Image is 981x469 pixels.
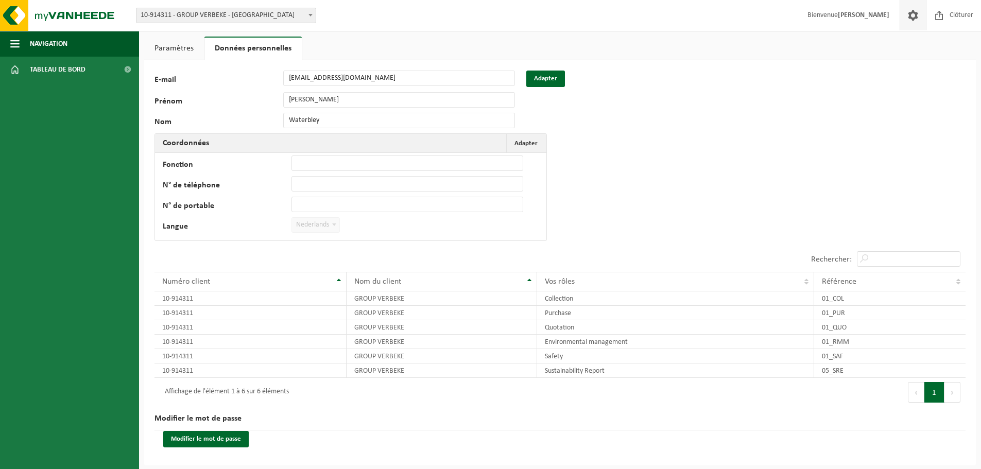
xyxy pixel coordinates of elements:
input: E-mail [283,71,515,86]
h2: Coordonnées [155,134,217,152]
span: Nederlands [291,217,340,233]
td: Safety [537,349,814,363]
label: Nom [154,118,283,128]
td: GROUP VERBEKE [347,335,537,349]
td: Purchase [537,306,814,320]
label: N° de téléphone [163,181,291,192]
td: 10-914311 [154,349,347,363]
button: Previous [908,382,924,403]
td: Environmental management [537,335,814,349]
td: 10-914311 [154,320,347,335]
label: Prénom [154,97,283,108]
span: Référence [822,277,856,286]
td: 10-914311 [154,306,347,320]
span: Nom du client [354,277,401,286]
span: Vos rôles [545,277,575,286]
td: 01_PUR [814,306,966,320]
td: 10-914311 [154,363,347,378]
td: GROUP VERBEKE [347,363,537,378]
span: 10-914311 - GROUP VERBEKE - LEDEGEM [136,8,316,23]
td: 01_QUO [814,320,966,335]
td: GROUP VERBEKE [347,291,537,306]
button: Adapter [506,134,545,152]
button: Adapter [526,71,565,87]
button: 1 [924,382,944,403]
label: E-mail [154,76,283,87]
label: N° de portable [163,202,291,212]
td: 05_SRE [814,363,966,378]
span: Tableau de bord [30,57,85,82]
a: Données personnelles [204,37,302,60]
label: Fonction [163,161,291,171]
td: 10-914311 [154,335,347,349]
label: Rechercher: [811,255,852,264]
td: Collection [537,291,814,306]
button: Next [944,382,960,403]
span: Adapter [514,140,538,147]
span: Navigation [30,31,67,57]
strong: [PERSON_NAME] [838,11,889,19]
h2: Modifier le mot de passe [154,407,966,431]
td: GROUP VERBEKE [347,349,537,363]
span: Numéro client [162,277,210,286]
td: 01_RMM [814,335,966,349]
td: Quotation [537,320,814,335]
span: Nederlands [292,218,339,232]
td: 01_COL [814,291,966,306]
td: 01_SAF [814,349,966,363]
label: Langue [163,222,291,233]
div: Affichage de l'élément 1 à 6 sur 6 éléments [160,383,289,402]
td: GROUP VERBEKE [347,306,537,320]
a: Paramètres [144,37,204,60]
td: 10-914311 [154,291,347,306]
button: Modifier le mot de passe [163,431,249,447]
td: GROUP VERBEKE [347,320,537,335]
td: Sustainability Report [537,363,814,378]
